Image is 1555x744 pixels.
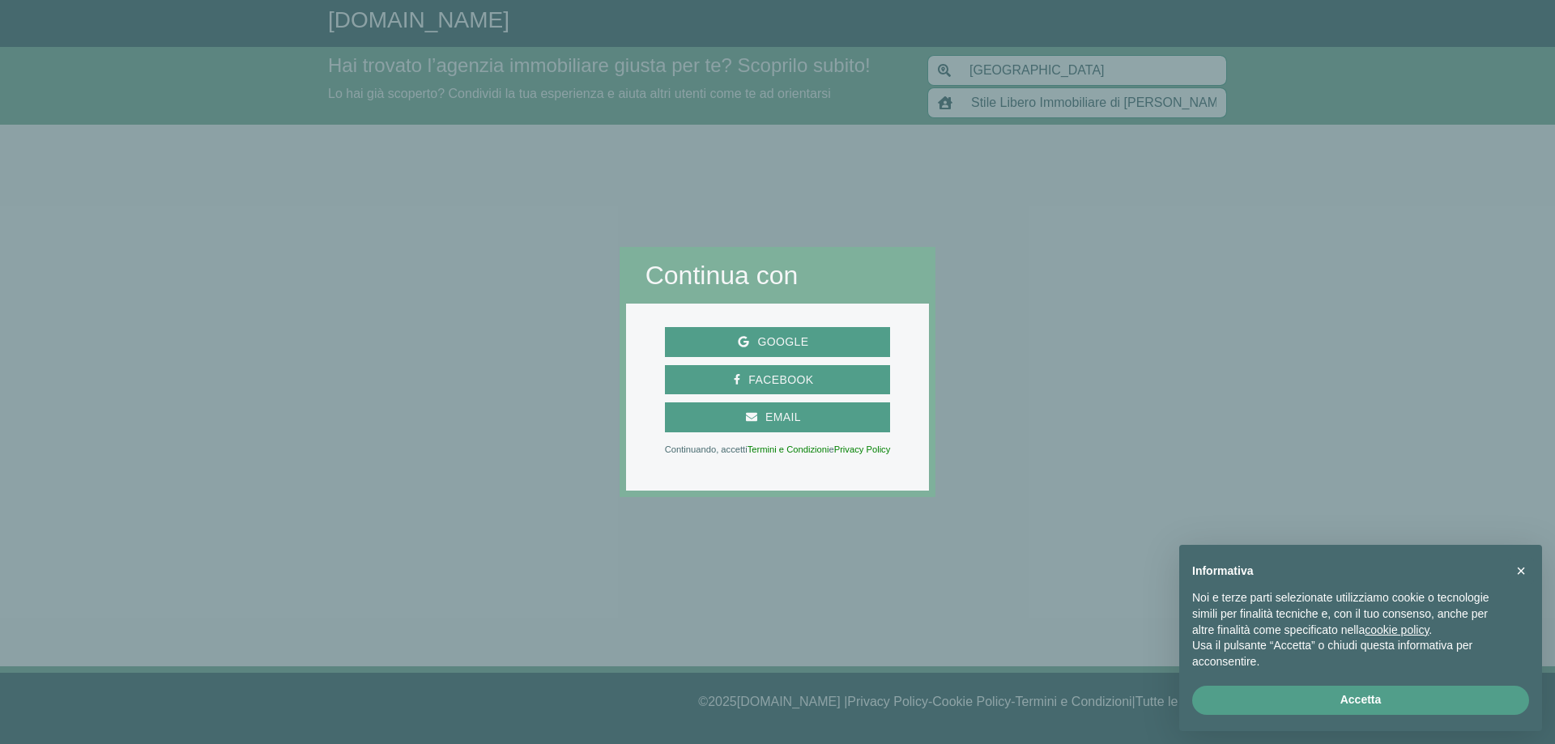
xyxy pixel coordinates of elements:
[1192,564,1503,578] h2: Informativa
[749,332,816,352] span: Google
[740,370,821,390] span: Facebook
[1516,562,1526,580] span: ×
[665,445,891,453] p: Continuando, accetti e
[1508,558,1534,584] button: Chiudi questa informativa
[757,407,809,427] span: Email
[645,260,910,291] h2: Continua con
[665,327,891,357] button: Google
[1192,638,1503,670] p: Usa il pulsante “Accetta” o chiudi questa informativa per acconsentire.
[1365,623,1429,636] a: cookie policy - il link si apre in una nuova scheda
[834,444,891,454] a: Privacy Policy
[665,365,891,395] button: Facebook
[1192,590,1503,638] p: Noi e terze parti selezionate utilizziamo cookie o tecnologie simili per finalità tecniche e, con...
[1192,686,1529,715] button: Accetta
[665,402,891,432] button: Email
[748,444,829,454] a: Termini e Condizioni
